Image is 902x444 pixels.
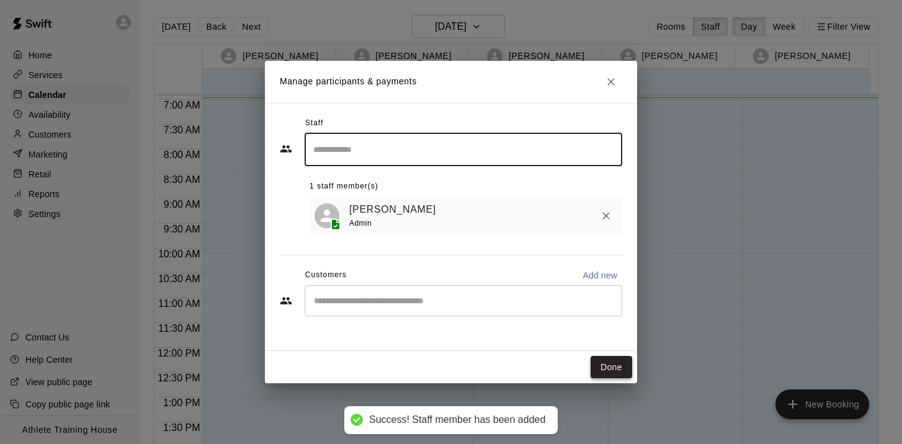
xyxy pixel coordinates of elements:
svg: Customers [280,295,292,307]
span: Customers [305,265,347,285]
button: Remove [595,205,617,227]
a: [PERSON_NAME] [349,202,436,218]
p: Add new [583,269,617,282]
button: Done [591,356,632,379]
div: Start typing to search customers... [305,285,622,316]
p: Manage participants & payments [280,75,417,88]
span: Staff [305,113,323,133]
div: Success! Staff member has been added [369,414,545,427]
div: Seth Newton [315,203,339,228]
button: Close [600,71,622,93]
svg: Staff [280,143,292,155]
button: Add new [578,265,622,285]
span: Admin [349,219,372,228]
span: 1 staff member(s) [310,177,378,197]
div: Search staff [305,133,622,166]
